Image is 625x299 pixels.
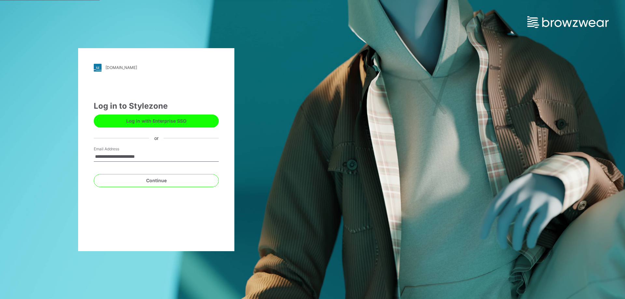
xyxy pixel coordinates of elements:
div: [DOMAIN_NAME] [105,65,137,70]
div: or [149,135,164,142]
div: Log in to Stylezone [94,100,219,112]
label: Email Address [94,146,139,152]
img: stylezone-logo.562084cfcfab977791bfbf7441f1a819.svg [94,64,102,72]
button: Log in with Enterprise SSO [94,115,219,128]
button: Continue [94,174,219,187]
a: [DOMAIN_NAME] [94,64,219,72]
img: browzwear-logo.e42bd6dac1945053ebaf764b6aa21510.svg [527,16,609,28]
